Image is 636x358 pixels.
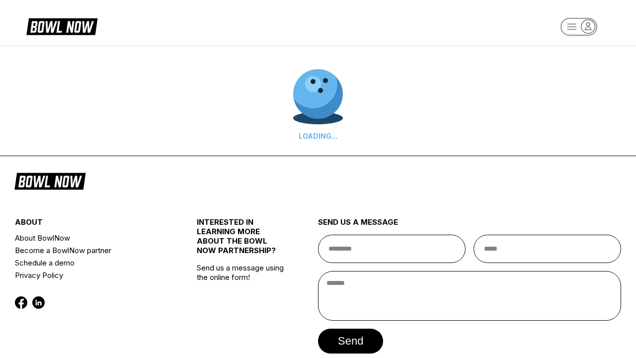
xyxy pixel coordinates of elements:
[15,257,166,269] a: Schedule a demo
[318,217,621,235] div: send us a message
[197,217,288,263] div: INTERESTED IN LEARNING MORE ABOUT THE BOWL NOW PARTNERSHIP?
[15,269,166,281] a: Privacy Policy
[293,132,343,140] div: LOADING...
[15,244,166,257] a: Become a BowlNow partner
[318,329,383,354] button: send
[15,217,166,232] div: about
[15,232,166,244] a: About BowlNow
